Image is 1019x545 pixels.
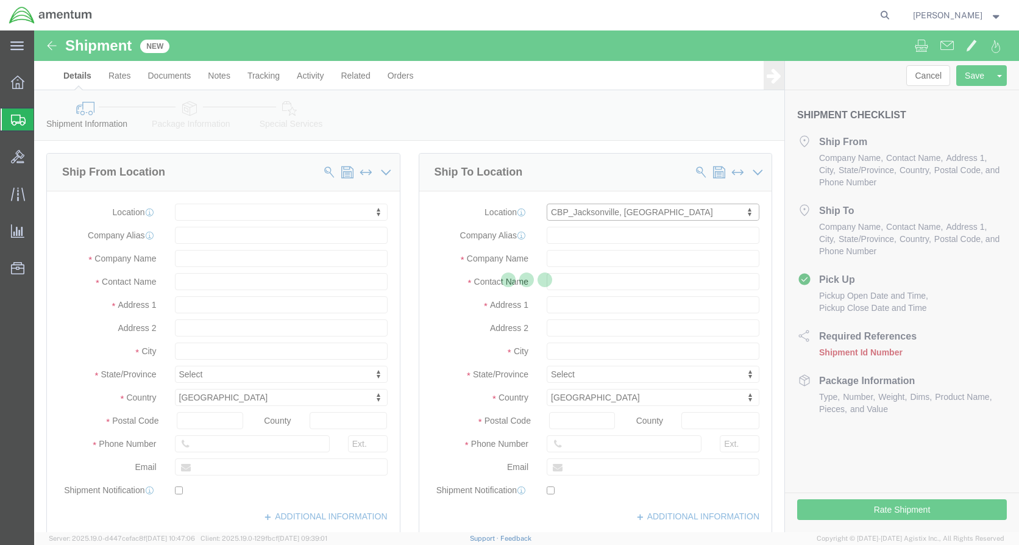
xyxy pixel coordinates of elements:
button: [PERSON_NAME] [912,8,1003,23]
span: [DATE] 10:47:06 [146,535,195,542]
span: [DATE] 09:39:01 [278,535,327,542]
img: logo [9,6,93,24]
a: Support [470,535,500,542]
span: Server: 2025.19.0-d447cefac8f [49,535,195,542]
span: Copyright © [DATE]-[DATE] Agistix Inc., All Rights Reserved [817,533,1004,544]
a: Feedback [500,535,531,542]
span: Mike Mundy [913,9,982,22]
span: Client: 2025.19.0-129fbcf [201,535,327,542]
